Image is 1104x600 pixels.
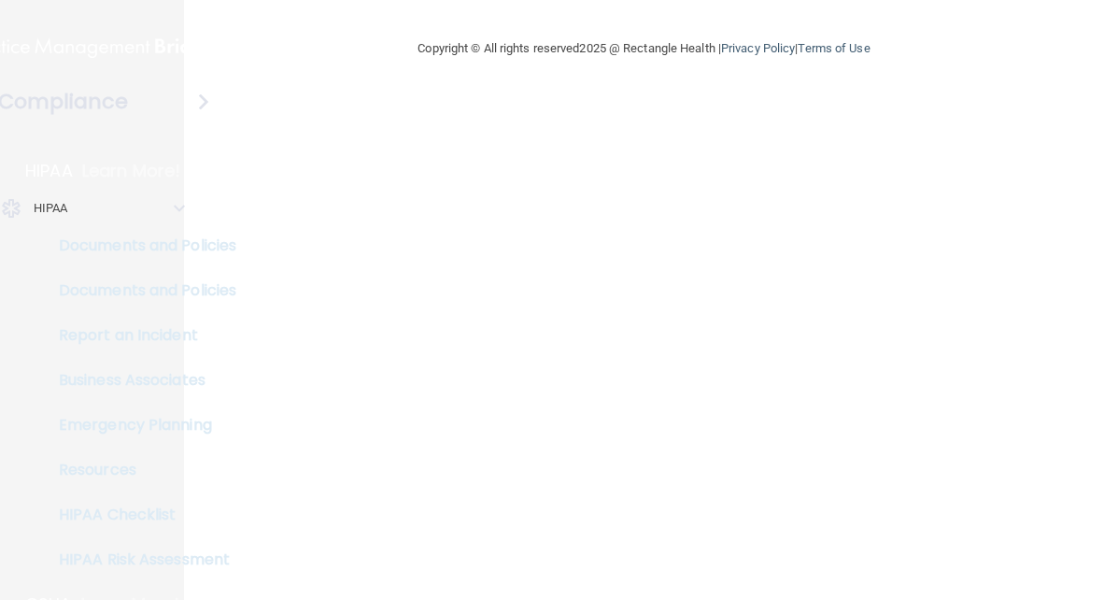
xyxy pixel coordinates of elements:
[12,461,267,479] p: Resources
[12,326,267,345] p: Report an Incident
[82,160,181,182] p: Learn More!
[798,41,870,55] a: Terms of Use
[304,19,985,79] div: Copyright © All rights reserved 2025 @ Rectangle Health | |
[12,506,267,524] p: HIPAA Checklist
[12,236,267,255] p: Documents and Policies
[12,281,267,300] p: Documents and Policies
[25,160,73,182] p: HIPAA
[12,371,267,390] p: Business Associates
[721,41,795,55] a: Privacy Policy
[34,197,68,220] p: HIPAA
[12,550,267,569] p: HIPAA Risk Assessment
[12,416,267,435] p: Emergency Planning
